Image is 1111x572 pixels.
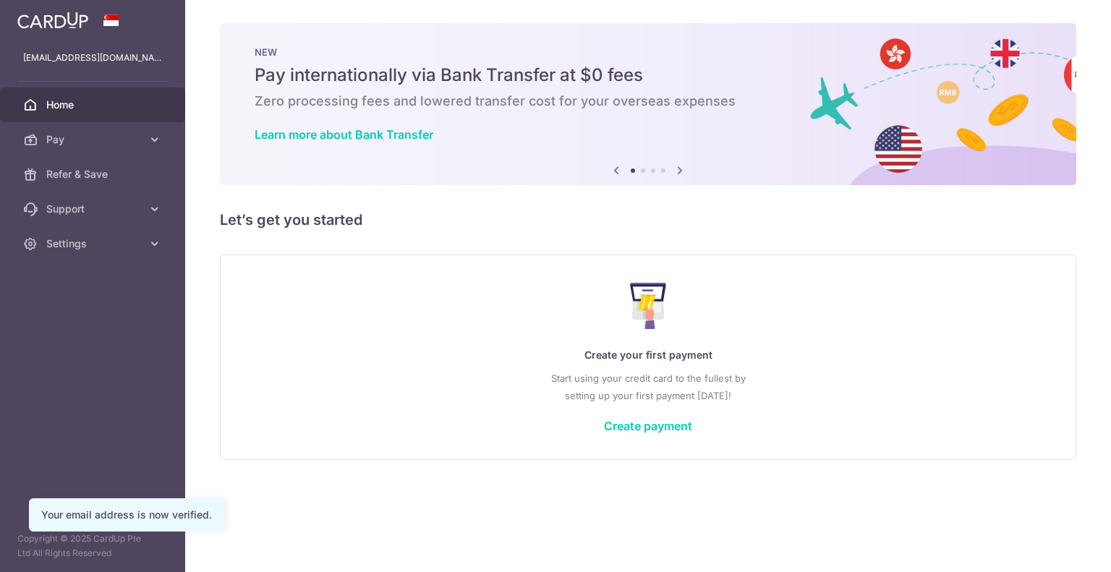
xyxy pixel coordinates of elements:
[255,64,1042,87] h5: Pay internationally via Bank Transfer at $0 fees
[255,93,1042,110] h6: Zero processing fees and lowered transfer cost for your overseas expenses
[250,370,1047,404] p: Start using your credit card to the fullest by setting up your first payment [DATE]!
[220,208,1076,231] h5: Let’s get you started
[250,346,1047,364] p: Create your first payment
[23,51,162,65] p: [EMAIL_ADDRESS][DOMAIN_NAME]
[255,46,1042,58] p: NEW
[46,167,142,182] span: Refer & Save
[46,236,142,251] span: Settings
[255,127,433,142] a: Learn more about Bank Transfer
[630,283,667,329] img: Make Payment
[604,419,692,433] a: Create payment
[1018,529,1097,565] iframe: Opens a widget where you can find more information
[17,12,88,29] img: CardUp
[46,132,142,147] span: Pay
[46,202,142,216] span: Support
[46,98,142,112] span: Home
[220,23,1076,185] img: Bank transfer banner
[41,508,212,522] div: Your email address is now verified.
